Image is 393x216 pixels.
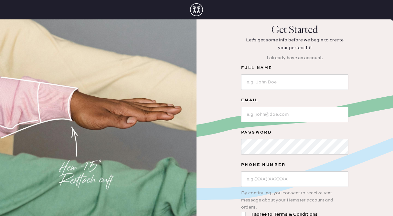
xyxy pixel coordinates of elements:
input: e.g. john@doe.com [241,107,348,122]
label: Full Name [241,64,348,72]
button: I already have an account. [263,52,327,64]
label: Password [241,129,348,136]
input: e.g. John Doe [241,74,348,90]
p: Get Started [271,25,318,36]
label: Phone Number [241,161,348,169]
div: By continuing, you consent to receive text message about your Hemster account and orders. [241,187,348,211]
label: Email [241,96,348,104]
input: e.g (XXX) XXXXXX [241,171,348,187]
p: Let's get some info before we begin to create your perfect fit! [241,36,348,52]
